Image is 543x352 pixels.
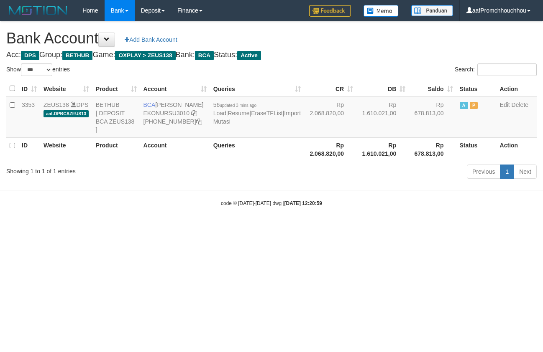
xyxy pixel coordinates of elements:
[140,97,210,138] td: [PERSON_NAME] [PHONE_NUMBER]
[40,97,92,138] td: DPS
[251,110,282,116] a: EraseTFList
[21,63,52,76] select: Showentries
[237,51,261,60] span: Active
[143,110,190,116] a: EKONURSU3010
[284,200,322,206] strong: [DATE] 12:20:59
[213,110,301,125] a: Import Mutasi
[6,51,537,59] h4: Acc: Group: Game: Bank: Status:
[456,137,497,161] th: Status
[62,51,92,60] span: BETHUB
[411,5,453,16] img: panduan.png
[140,81,210,97] th: Account: activate to sort column ascending
[456,81,497,97] th: Status
[115,51,175,60] span: OXPLAY > ZEUS138
[409,81,456,97] th: Saldo: activate to sort column ascending
[304,137,356,161] th: Rp 2.068.820,00
[40,81,92,97] th: Website: activate to sort column ascending
[460,102,468,109] span: Active
[6,164,220,175] div: Showing 1 to 1 of 1 entries
[409,137,456,161] th: Rp 678.813,00
[92,97,140,138] td: BETHUB [ DEPOSIT BCA ZEUS138 ]
[500,101,510,108] a: Edit
[514,165,537,179] a: Next
[18,81,40,97] th: ID: activate to sort column ascending
[220,103,256,108] span: updated 3 mins ago
[228,110,249,116] a: Resume
[210,81,304,97] th: Queries: activate to sort column ascending
[497,137,537,161] th: Action
[455,63,537,76] label: Search:
[356,97,409,138] td: Rp 1.610.021,00
[44,101,69,108] a: ZEUS138
[304,81,356,97] th: CR: activate to sort column ascending
[6,30,537,47] h1: Bank Account
[40,137,92,161] th: Website
[210,137,304,161] th: Queries
[500,165,514,179] a: 1
[309,5,351,17] img: Feedback.jpg
[467,165,500,179] a: Previous
[143,101,156,108] span: BCA
[196,118,202,125] a: Copy 4062302392 to clipboard
[356,137,409,161] th: Rp 1.610.021,00
[6,4,70,17] img: MOTION_logo.png
[364,5,399,17] img: Button%20Memo.svg
[92,81,140,97] th: Product: activate to sort column ascending
[140,137,210,161] th: Account
[18,137,40,161] th: ID
[213,101,301,125] span: | | |
[409,97,456,138] td: Rp 678.813,00
[119,33,182,47] a: Add Bank Account
[21,51,39,60] span: DPS
[191,110,197,116] a: Copy EKONURSU3010 to clipboard
[356,81,409,97] th: DB: activate to sort column ascending
[512,101,528,108] a: Delete
[6,63,70,76] label: Show entries
[195,51,214,60] span: BCA
[18,97,40,138] td: 3353
[44,110,89,117] span: aaf-DPBCAZEUS13
[213,110,226,116] a: Load
[221,200,322,206] small: code © [DATE]-[DATE] dwg |
[497,81,537,97] th: Action
[92,137,140,161] th: Product
[213,101,256,108] span: 56
[304,97,356,138] td: Rp 2.068.820,00
[470,102,478,109] span: Paused
[477,63,537,76] input: Search:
